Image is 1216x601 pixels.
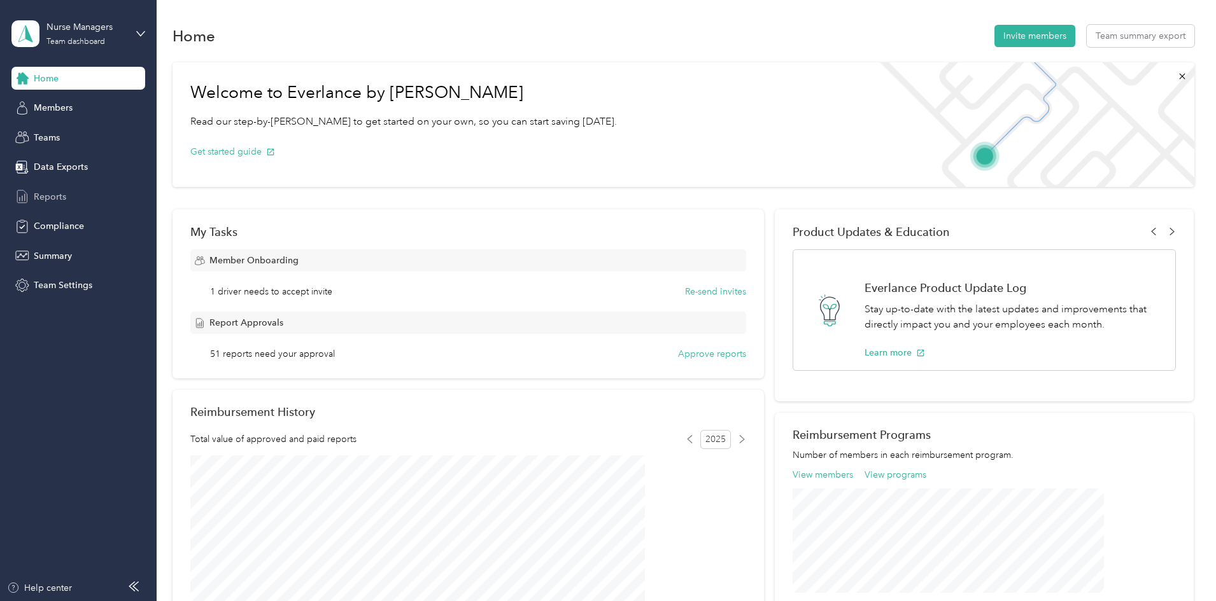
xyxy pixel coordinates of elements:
h2: Reimbursement Programs [793,428,1176,441]
h2: Reimbursement History [190,405,315,418]
h1: Home [173,29,215,43]
span: Product Updates & Education [793,225,950,238]
span: Members [34,101,73,114]
span: Member Onboarding [209,254,299,267]
button: View members [793,468,853,481]
img: Welcome to everlance [867,62,1194,187]
h1: Everlance Product Update Log [865,281,1162,294]
span: Reports [34,190,66,204]
iframe: Everlance-gr Chat Button Frame [1145,530,1216,601]
span: Home [34,72,59,85]
span: 1 driver needs to accept invite [210,285,332,298]
span: Teams [34,131,60,144]
button: Team summary export [1087,25,1194,47]
span: Compliance [34,219,84,233]
p: Stay up-to-date with the latest updates and improvements that directly impact you and your employ... [865,301,1162,333]
div: Nurse Managers [46,20,126,34]
span: Data Exports [34,160,88,174]
span: Team Settings [34,279,92,292]
span: Summary [34,249,72,263]
button: View programs [865,468,926,481]
button: Invite members [994,25,1075,47]
span: 51 reports need your approval [210,347,335,361]
button: Re-send invites [685,285,746,298]
span: 2025 [700,430,731,449]
p: Read our step-by-[PERSON_NAME] to get started on your own, so you can start saving [DATE]. [190,114,617,130]
h1: Welcome to Everlance by [PERSON_NAME] [190,83,617,103]
span: Total value of approved and paid reports [190,432,357,446]
button: Help center [7,581,72,595]
button: Learn more [865,346,925,359]
span: Report Approvals [209,316,283,329]
button: Approve reports [678,347,746,361]
div: Team dashboard [46,38,105,46]
p: Number of members in each reimbursement program. [793,448,1176,462]
div: My Tasks [190,225,746,238]
button: Get started guide [190,145,275,158]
